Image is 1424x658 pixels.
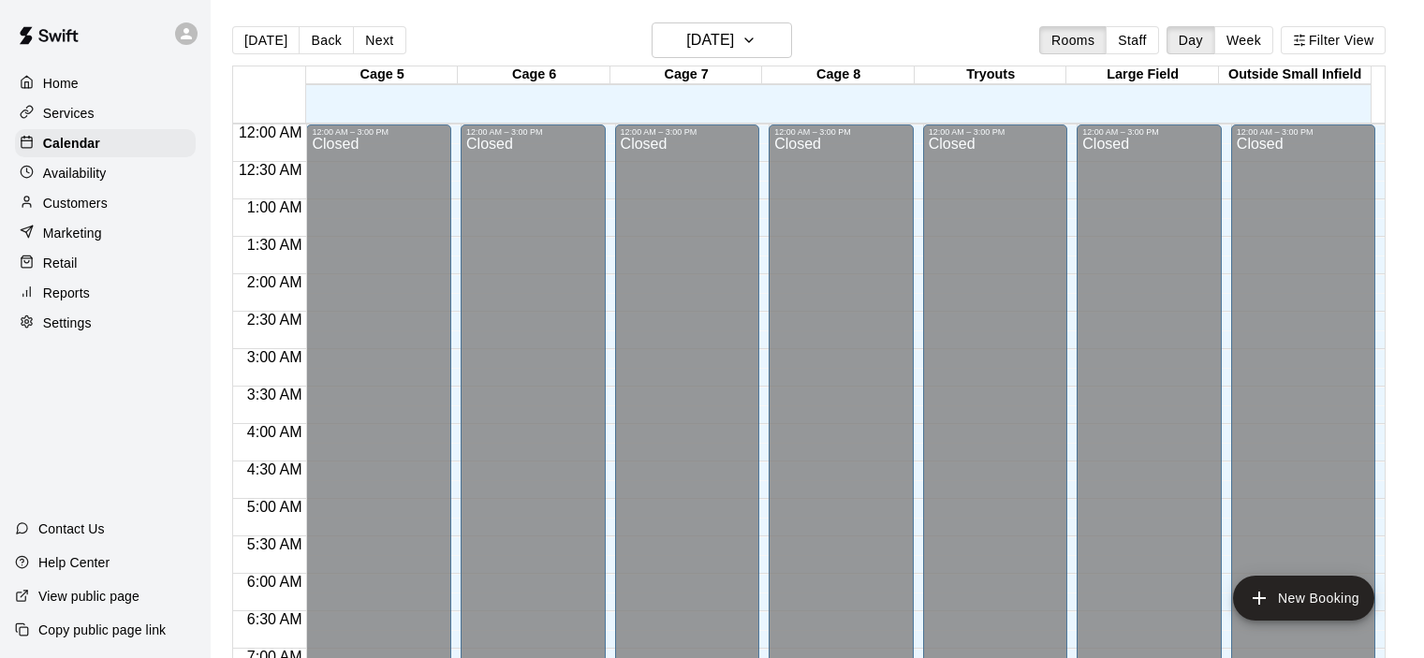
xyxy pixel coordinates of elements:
[15,159,196,187] a: Availability
[43,104,95,123] p: Services
[43,134,100,153] p: Calendar
[1219,66,1372,84] div: Outside Small Infield
[242,274,307,290] span: 2:00 AM
[353,26,405,54] button: Next
[1281,26,1386,54] button: Filter View
[1167,26,1215,54] button: Day
[1214,26,1273,54] button: Week
[38,587,139,606] p: View public page
[242,349,307,365] span: 3:00 AM
[774,127,908,137] div: 12:00 AM – 3:00 PM
[43,224,102,242] p: Marketing
[43,74,79,93] p: Home
[15,129,196,157] a: Calendar
[15,99,196,127] a: Services
[15,69,196,97] a: Home
[43,194,108,212] p: Customers
[621,127,755,137] div: 12:00 AM – 3:00 PM
[15,189,196,217] a: Customers
[610,66,763,84] div: Cage 7
[1237,127,1371,137] div: 12:00 AM – 3:00 PM
[466,127,600,137] div: 12:00 AM – 3:00 PM
[242,312,307,328] span: 2:30 AM
[1233,576,1374,621] button: add
[762,66,915,84] div: Cage 8
[458,66,610,84] div: Cage 6
[43,164,107,183] p: Availability
[1066,66,1219,84] div: Large Field
[242,574,307,590] span: 6:00 AM
[1106,26,1159,54] button: Staff
[306,66,459,84] div: Cage 5
[38,621,166,639] p: Copy public page link
[15,279,196,307] a: Reports
[1039,26,1107,54] button: Rooms
[929,127,1063,137] div: 12:00 AM – 3:00 PM
[242,199,307,215] span: 1:00 AM
[234,124,307,140] span: 12:00 AM
[652,22,792,58] button: [DATE]
[242,611,307,627] span: 6:30 AM
[242,237,307,253] span: 1:30 AM
[915,66,1067,84] div: Tryouts
[15,249,196,277] a: Retail
[38,519,105,538] p: Contact Us
[242,424,307,440] span: 4:00 AM
[242,499,307,515] span: 5:00 AM
[242,536,307,552] span: 5:30 AM
[312,127,446,137] div: 12:00 AM – 3:00 PM
[242,461,307,477] span: 4:30 AM
[15,219,196,247] a: Marketing
[38,553,110,572] p: Help Center
[1082,127,1216,137] div: 12:00 AM – 3:00 PM
[299,26,354,54] button: Back
[232,26,300,54] button: [DATE]
[15,309,196,337] a: Settings
[43,314,92,332] p: Settings
[43,284,90,302] p: Reports
[686,27,734,53] h6: [DATE]
[234,162,307,178] span: 12:30 AM
[242,387,307,402] span: 3:30 AM
[43,254,78,272] p: Retail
